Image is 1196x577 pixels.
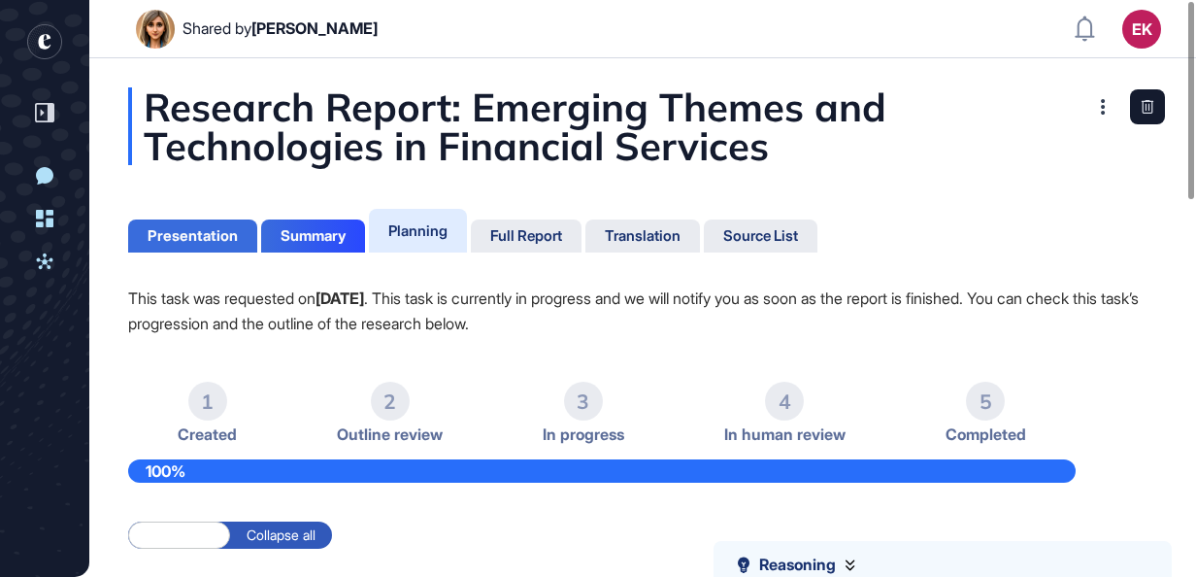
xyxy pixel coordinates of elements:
[281,227,346,245] div: Summary
[316,288,364,308] strong: [DATE]
[605,227,681,245] div: Translation
[724,425,846,444] span: In human review
[188,382,227,421] div: 1
[128,286,1157,336] p: This task was requested on . This task is currently in progress and we will notify you as soon as...
[128,87,1157,165] div: Research Report: Emerging Themes and Technologies in Financial Services
[251,18,378,38] span: [PERSON_NAME]
[148,227,238,245] div: Presentation
[388,221,448,240] div: Planning
[490,227,562,245] div: Full Report
[946,425,1026,444] span: Completed
[765,382,804,421] div: 4
[759,556,836,574] span: Reasoning
[337,425,443,444] span: Outline review
[371,382,410,421] div: 2
[230,522,332,549] label: Collapse all
[27,24,62,59] div: entrapeer-logo
[178,425,237,444] span: Created
[564,382,603,421] div: 3
[136,10,175,49] img: User Image
[966,382,1005,421] div: 5
[128,522,230,549] label: Expand all
[543,425,624,444] span: In progress
[183,19,378,38] div: Shared by
[723,227,798,245] div: Source List
[128,459,1076,483] div: 100%
[1122,10,1161,49] button: EK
